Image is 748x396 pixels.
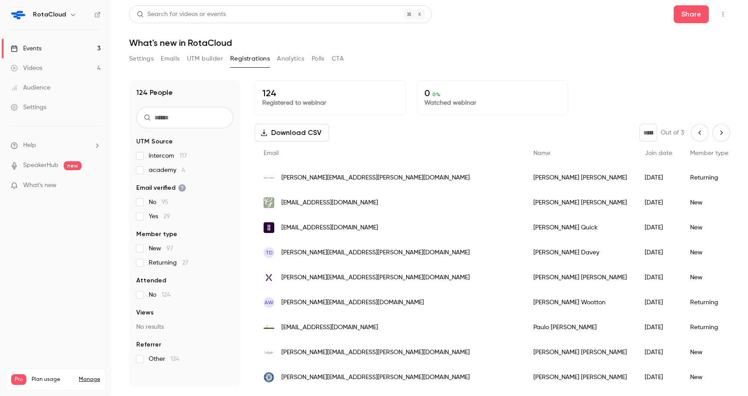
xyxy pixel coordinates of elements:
[524,190,636,215] div: [PERSON_NAME] [PERSON_NAME]
[264,172,274,183] img: careinmind.com
[281,273,470,282] span: [PERSON_NAME][EMAIL_ADDRESS][PERSON_NAME][DOMAIN_NAME]
[636,215,681,240] div: [DATE]
[149,258,188,267] span: Returning
[136,230,177,239] span: Member type
[636,190,681,215] div: [DATE]
[524,265,636,290] div: [PERSON_NAME] [PERSON_NAME]
[264,272,274,283] img: xylaservices.com
[136,87,173,98] h1: 124 People
[661,128,684,137] p: Out of 3
[255,124,329,142] button: Download CSV
[424,98,561,107] p: Watched webinar
[136,276,166,285] span: Attended
[11,83,50,92] div: Audience
[162,292,171,298] span: 124
[11,64,42,73] div: Videos
[636,165,681,190] div: [DATE]
[312,52,325,66] button: Polls
[136,308,154,317] span: Views
[264,197,274,208] img: grassingtonhouse.com
[281,348,470,357] span: [PERSON_NAME][EMAIL_ADDRESS][PERSON_NAME][DOMAIN_NAME]
[681,365,737,390] div: New
[524,315,636,340] div: Paulo [PERSON_NAME]
[432,91,440,98] span: 0 %
[281,298,424,307] span: [PERSON_NAME][EMAIL_ADDRESS][DOMAIN_NAME]
[182,260,188,266] span: 27
[149,151,187,160] span: intercom
[681,265,737,290] div: New
[332,52,344,66] button: CTA
[23,181,57,190] span: What's new
[149,290,171,299] span: No
[281,173,470,183] span: [PERSON_NAME][EMAIL_ADDRESS][PERSON_NAME][DOMAIN_NAME]
[636,290,681,315] div: [DATE]
[149,212,170,221] span: Yes
[524,240,636,265] div: [PERSON_NAME] Davey
[636,240,681,265] div: [DATE]
[264,222,274,233] img: nottinghamplayhouse.co.uk
[281,323,378,332] span: [EMAIL_ADDRESS][DOMAIN_NAME]
[524,340,636,365] div: [PERSON_NAME] [PERSON_NAME]
[281,198,378,208] span: [EMAIL_ADDRESS][DOMAIN_NAME]
[33,10,66,19] h6: RotaCloud
[681,165,737,190] div: Returning
[136,323,233,331] p: No results
[712,124,730,142] button: Next page
[23,161,58,170] a: SpeakerHub
[179,153,187,159] span: 117
[681,340,737,365] div: New
[264,372,274,383] img: stockportcounty.com
[167,245,173,252] span: 97
[11,8,25,22] img: RotaCloud
[264,150,279,156] span: Email
[264,347,274,358] img: willowdenefarm.org.uk
[11,103,46,112] div: Settings
[129,37,730,48] h1: What's new in RotaCloud
[182,167,185,173] span: 4
[187,52,223,66] button: UTM builder
[32,376,73,383] span: Plan usage
[524,365,636,390] div: [PERSON_NAME] [PERSON_NAME]
[524,165,636,190] div: [PERSON_NAME] [PERSON_NAME]
[230,52,270,66] button: Registrations
[264,322,274,333] img: citypharmacy.ie
[690,150,728,156] span: Member type
[149,355,179,363] span: Other
[23,141,36,150] span: Help
[533,150,550,156] span: Name
[262,88,398,98] p: 124
[636,340,681,365] div: [DATE]
[277,52,305,66] button: Analytics
[171,356,179,362] span: 124
[149,198,168,207] span: No
[636,265,681,290] div: [DATE]
[524,215,636,240] div: [PERSON_NAME] Quick
[691,124,709,142] button: Previous page
[636,315,681,340] div: [DATE]
[11,141,101,150] li: help-dropdown-opener
[136,137,233,363] section: facet-groups
[262,98,398,107] p: Registered to webinar
[11,374,26,385] span: Pro
[149,166,185,175] span: academy
[681,240,737,265] div: New
[281,373,470,382] span: [PERSON_NAME][EMAIL_ADDRESS][PERSON_NAME][DOMAIN_NAME]
[136,137,173,146] span: UTM Source
[636,365,681,390] div: [DATE]
[136,340,161,349] span: Referrer
[424,88,561,98] p: 0
[681,315,737,340] div: Returning
[136,184,186,192] span: Email verified
[162,199,168,205] span: 95
[524,290,636,315] div: [PERSON_NAME] Wootton
[163,213,170,220] span: 29
[681,215,737,240] div: New
[645,150,672,156] span: Join date
[79,376,100,383] a: Manage
[137,10,226,19] div: Search for videos or events
[265,249,273,257] span: TD
[681,290,737,315] div: Returning
[11,44,41,53] div: Events
[161,52,179,66] button: Emails
[281,248,470,257] span: [PERSON_NAME][EMAIL_ADDRESS][PERSON_NAME][DOMAIN_NAME]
